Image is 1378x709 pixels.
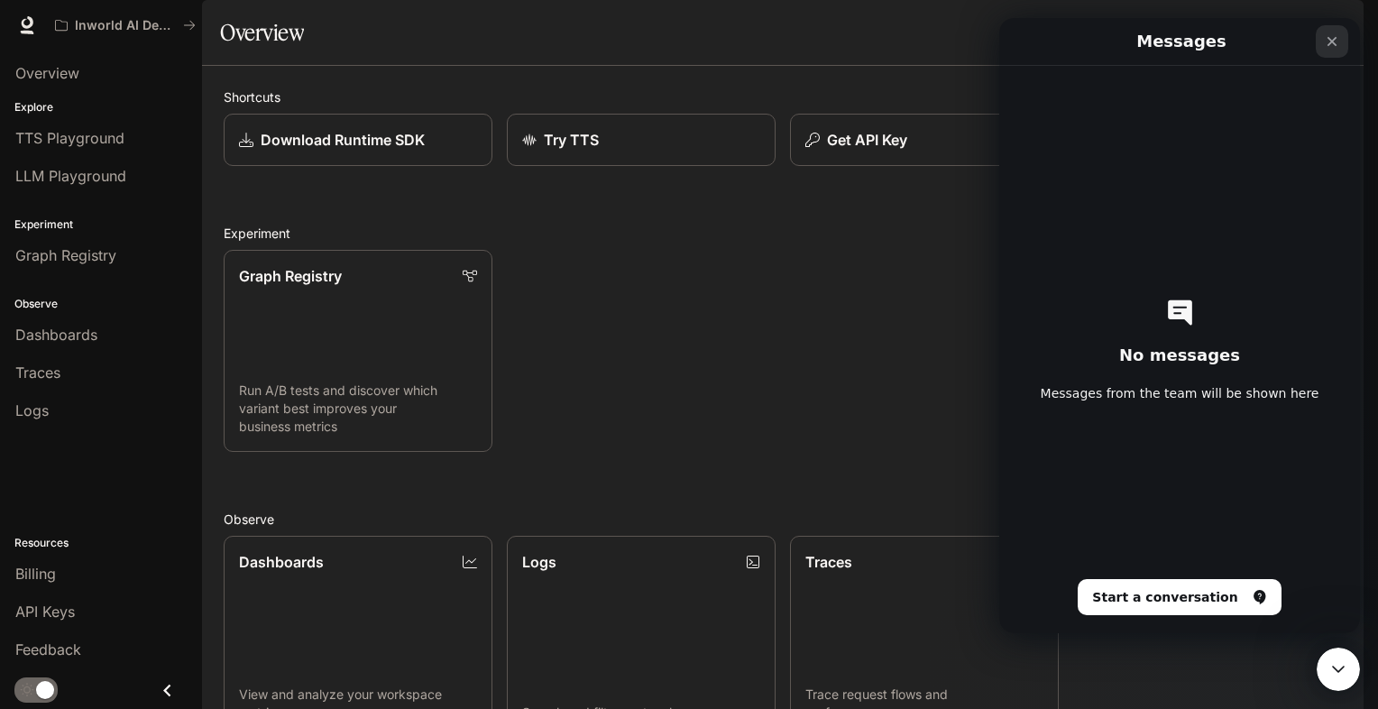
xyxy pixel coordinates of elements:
[239,382,477,436] p: Run A/B tests and discover which variant best improves your business metrics
[827,129,907,151] p: Get API Key
[805,551,852,573] p: Traces
[522,551,556,573] p: Logs
[1317,648,1360,691] iframe: Intercom live chat
[999,18,1360,633] iframe: Intercom live chat
[47,7,204,43] button: All workspaces
[507,114,776,166] a: Try TTS
[224,224,1342,243] h2: Experiment
[224,250,492,452] a: Graph RegistryRun A/B tests and discover which variant best improves your business metrics
[261,129,425,151] p: Download Runtime SDK
[790,114,1059,166] button: Get API Key
[224,114,492,166] a: Download Runtime SDK
[544,129,599,151] p: Try TTS
[239,551,324,573] p: Dashboards
[224,87,1342,106] h2: Shortcuts
[224,510,1342,529] h2: Observe
[75,18,176,33] p: Inworld AI Demos
[239,265,342,287] p: Graph Registry
[220,14,304,51] h1: Overview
